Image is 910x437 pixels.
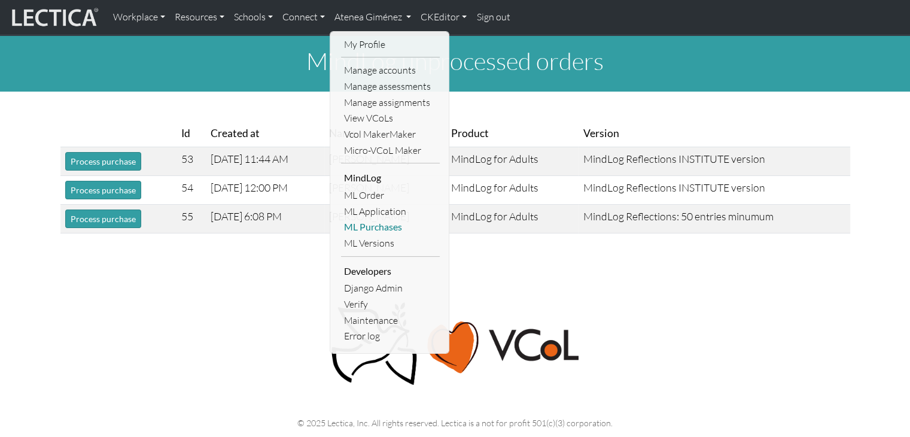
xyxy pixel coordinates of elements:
td: MindLog Reflections: 50 entries minumum [578,205,850,233]
th: Id [176,120,206,147]
td: [PERSON_NAME] [324,205,446,233]
li: MindLog [341,168,440,187]
td: MindLog for Adults [446,176,578,205]
a: ML Purchases [341,219,440,235]
button: Process purchase [65,181,141,199]
a: Manage accounts [341,62,440,78]
td: [PERSON_NAME] [324,176,446,205]
a: Micro-VCoL Maker [341,142,440,159]
a: ML Versions [341,235,440,251]
p: © 2025 Lectica, Inc. All rights reserved. Lectica is a not for profit 501(c)(3) corporation. [68,416,843,430]
td: MindLog Reflections INSTITUTE version [578,176,850,205]
a: Django Admin [341,280,440,296]
a: Connect [278,5,330,30]
td: MindLog for Adults [446,147,578,176]
th: Version [578,120,850,147]
a: Workplace [108,5,170,30]
a: ML Application [341,204,440,220]
th: Product [446,120,578,147]
td: [PERSON_NAME] [324,147,446,176]
td: MindLog Reflections INSTITUTE version [578,147,850,176]
td: 55 [176,205,206,233]
button: Process purchase [65,210,141,228]
a: Manage assessments [341,78,440,95]
a: Schools [229,5,278,30]
a: Atenea Giménez [330,5,416,30]
td: [DATE] 12:00 PM [206,176,324,205]
td: 54 [176,176,206,205]
a: Manage assignments [341,95,440,111]
li: Developers [341,262,440,281]
a: Verify [341,296,440,312]
td: MindLog for Adults [446,205,578,233]
th: Created at [206,120,324,147]
a: Error log [341,328,440,344]
a: Sign out [471,5,515,30]
a: View VCoLs [341,110,440,126]
td: 53 [176,147,206,176]
a: Resources [170,5,229,30]
img: Peace, love, VCoL [327,301,583,387]
a: Maintenance [341,312,440,329]
a: CKEditor [416,5,471,30]
td: [DATE] 6:08 PM [206,205,324,233]
a: ML Order [341,187,440,204]
th: Name [324,120,446,147]
ul: Atenea Giménez [341,37,440,344]
a: My Profile [341,37,440,53]
img: lecticalive [9,6,99,29]
button: Process purchase [65,152,141,171]
a: Vcol MakerMaker [341,126,440,142]
td: [DATE] 11:44 AM [206,147,324,176]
